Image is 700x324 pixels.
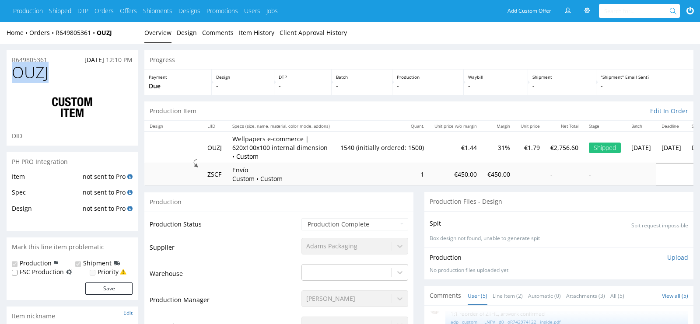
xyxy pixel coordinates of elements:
td: not sent to Pro [80,203,133,219]
td: 31% [482,132,515,163]
label: Shipment [83,259,112,268]
a: Automatic (0) [528,286,561,305]
img: icon-production-flag.svg [54,259,58,268]
p: - [397,82,459,91]
td: [DATE] [626,132,656,163]
p: Production Item [150,107,196,115]
p: Spit [430,219,441,228]
p: Production [397,74,459,80]
p: Shipment [532,74,592,80]
th: Unit price w/o margin [429,121,482,132]
th: Stage [584,121,626,132]
p: R649805361 [12,56,47,64]
a: Offers [120,7,137,15]
a: Edit [123,309,133,317]
span: Comments [430,291,461,300]
p: Design [216,74,270,80]
div: Progress [144,50,693,70]
p: Spit request impossible [631,222,688,230]
th: Batch [626,121,656,132]
a: Shipped [49,7,71,15]
div: Shipped [589,143,621,153]
th: Deadline [656,121,686,132]
a: R649805361 [56,28,97,37]
p: DTP [279,74,327,80]
p: Due [149,82,207,91]
p: Waybill [468,74,523,80]
td: 1540 (initially ordered: 1500) [335,132,429,163]
a: Production [13,7,43,15]
div: PH PRO Integration [7,152,138,171]
input: Search for... [604,4,671,18]
p: - [601,82,689,91]
td: - [584,163,626,185]
a: Add Custom Offer [503,4,556,18]
td: Spec [12,187,80,203]
p: - [216,82,270,91]
th: Margin [482,121,515,132]
a: Comments [202,22,234,43]
img: icon-shipping-flag.svg [114,259,120,268]
td: Warehouse [150,263,299,289]
td: Design [12,203,80,219]
a: Edit In Order [650,107,688,115]
p: Envío Custom • Custom [232,166,298,183]
td: [DATE] [656,132,686,163]
a: Item History [239,22,274,43]
label: Production [20,259,52,268]
p: "Shipment" Email Sent? [601,74,689,80]
th: Quant. [335,121,429,132]
a: Overview [144,22,171,43]
p: - [279,82,327,91]
a: Search for OUZJ design in PH Pro [127,204,133,213]
a: Client Approval History [280,22,347,43]
a: All (5) [610,286,624,305]
p: Production [430,253,462,262]
p: Batch [336,74,388,80]
a: User (5) [468,286,487,305]
a: Jobs [266,7,278,15]
a: Line Item (2) [493,286,523,305]
td: Item [12,171,80,188]
span: 12:10 PM [106,56,133,64]
td: ZSCF [202,163,227,185]
label: FSC Production [20,268,64,276]
a: Home [7,28,29,37]
td: €2,756.60 [545,132,584,163]
td: 1 [335,163,429,185]
a: Search for OUZJ item in PH Pro [127,172,133,181]
div: No production files uploaded yet [430,267,688,274]
span: [DATE] [84,56,104,64]
a: Users [244,7,260,15]
th: Net Total [545,121,584,132]
td: €450.00 [482,163,515,185]
a: Orders [94,7,114,15]
button: Save [85,282,133,295]
span: DID [12,132,22,140]
a: Attachments (3) [566,286,605,305]
th: Unit price [515,121,545,132]
td: - [545,163,584,185]
div: Production [144,192,413,212]
img: ico-item-custom-a8f9c3db6a5631ce2f509e228e8b95abde266dc4376634de7b166047de09ff05.png [37,90,107,125]
td: OUZJ [202,132,227,163]
a: OUZJ [97,28,112,37]
img: yellow_warning_triangle.png [120,268,126,275]
div: Production Files - Design [424,192,693,211]
p: - [336,82,388,91]
img: icon-fsc-production-flag.svg [66,268,72,276]
p: 1;1 reorder of ZTHL, artwork confirmed [451,310,683,317]
td: €1.79 [515,132,545,163]
p: - [468,82,523,91]
div: Mark this line item problematic [7,237,138,257]
td: not sent to Pro [80,187,133,203]
th: LIID [202,121,227,132]
td: Production Manager [150,289,299,316]
a: Orders [29,28,56,37]
p: Payment [149,74,207,80]
a: Shipments [143,7,172,15]
td: €450.00 [429,163,482,185]
a: Promotions [206,7,238,15]
p: Box design not found, unable to generate spit [430,235,688,242]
